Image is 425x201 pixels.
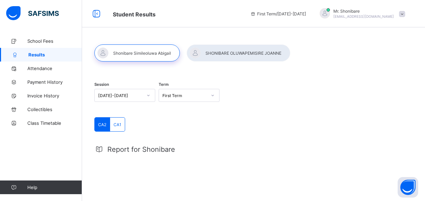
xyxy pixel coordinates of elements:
[98,93,143,98] div: [DATE]-[DATE]
[98,122,106,127] span: CA2
[27,93,82,98] span: Invoice History
[27,38,82,44] span: School Fees
[113,11,156,18] span: Student Results
[27,120,82,126] span: Class Timetable
[107,145,175,153] span: Report for Shonibare
[94,82,109,87] span: Session
[333,9,394,14] span: Mr. Shonibare
[250,11,306,16] span: session/term information
[398,177,418,198] button: Open asap
[28,52,82,57] span: Results
[27,79,82,85] span: Payment History
[27,66,82,71] span: Attendance
[6,6,59,21] img: safsims
[114,122,121,127] span: CA1
[27,107,82,112] span: Collectibles
[27,185,82,190] span: Help
[313,8,409,19] div: Mr.Shonibare
[162,93,207,98] div: First Term
[159,82,169,87] span: Term
[333,14,394,18] span: [EMAIL_ADDRESS][DOMAIN_NAME]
